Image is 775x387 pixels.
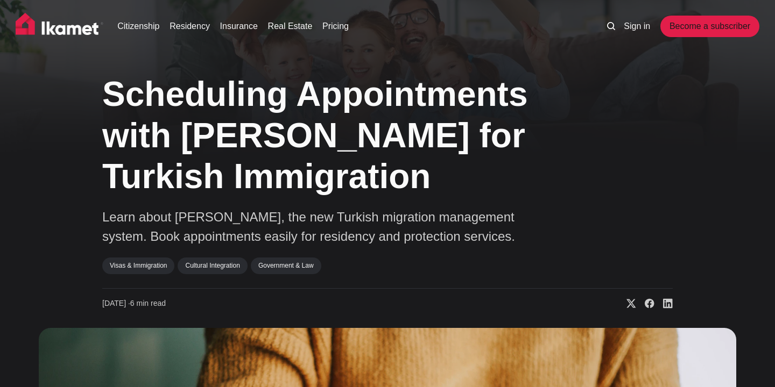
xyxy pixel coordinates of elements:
a: Pricing [322,20,349,33]
p: Learn about [PERSON_NAME], the new Turkish migration management system. Book appointments easily ... [102,207,522,246]
img: Ikamet home [16,13,104,40]
a: Visas & Immigration [102,257,174,274]
a: Residency [170,20,210,33]
a: Cultural Integration [178,257,247,274]
a: Insurance [220,20,258,33]
a: Real Estate [268,20,313,33]
a: Citizenship [117,20,159,33]
a: Government & Law [251,257,321,274]
time: 6 min read [102,298,166,309]
a: Share on Linkedin [654,298,673,309]
h1: Scheduling Appointments with [PERSON_NAME] for Turkish Immigration [102,74,554,197]
span: [DATE] ∙ [102,299,130,307]
a: Sign in [624,20,650,33]
a: Share on Facebook [636,298,654,309]
a: Share on X [618,298,636,309]
a: Become a subscriber [660,16,759,37]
